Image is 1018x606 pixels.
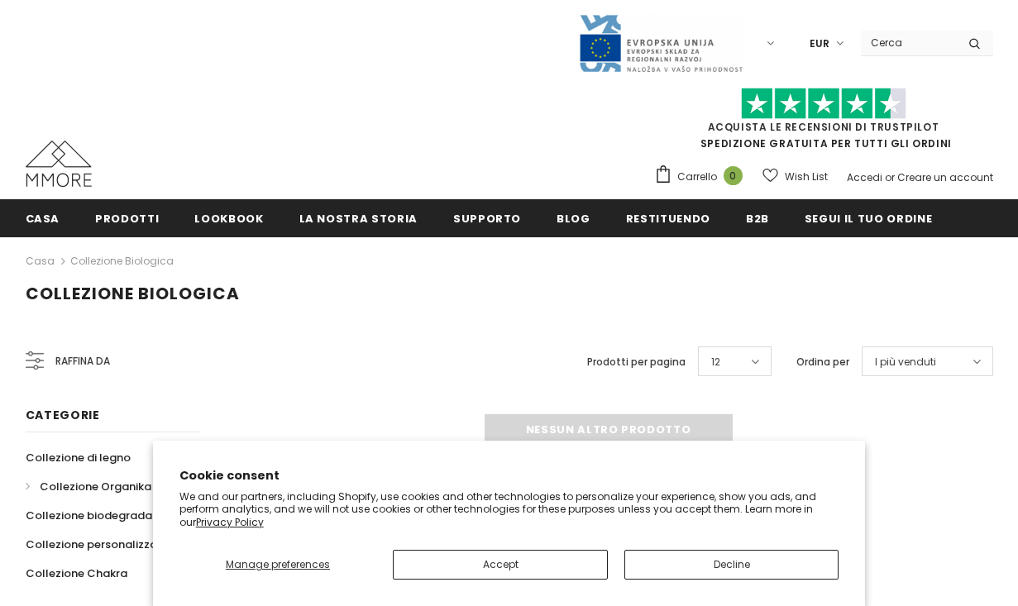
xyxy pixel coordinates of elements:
[677,169,717,185] span: Carrello
[40,479,151,494] span: Collezione Organika
[226,557,330,571] span: Manage preferences
[711,354,720,370] span: 12
[654,165,751,189] a: Carrello 0
[708,120,939,134] a: Acquista le recensioni di TrustPilot
[26,530,170,559] a: Collezione personalizzata
[885,170,895,184] span: or
[746,211,769,227] span: B2B
[26,282,240,305] span: Collezione biologica
[299,211,418,227] span: La nostra storia
[805,211,932,227] span: Segui il tuo ordine
[26,501,172,530] a: Collezione biodegradabile
[95,199,159,236] a: Prodotti
[805,199,932,236] a: Segui il tuo ordine
[624,550,839,580] button: Decline
[70,254,174,268] a: Collezione biologica
[26,141,92,187] img: Casi MMORE
[578,13,743,74] img: Javni Razpis
[196,515,264,529] a: Privacy Policy
[626,199,710,236] a: Restituendo
[810,36,829,52] span: EUR
[26,565,127,581] span: Collezione Chakra
[453,211,521,227] span: supporto
[785,169,828,185] span: Wish List
[847,170,882,184] a: Accedi
[55,352,110,370] span: Raffina da
[654,95,993,150] span: SPEDIZIONE GRATUITA PER TUTTI GLI ORDINI
[453,199,521,236] a: supporto
[578,36,743,50] a: Javni Razpis
[26,211,60,227] span: Casa
[762,162,828,191] a: Wish List
[796,354,849,370] label: Ordina per
[26,407,100,423] span: Categorie
[897,170,993,184] a: Creare un account
[741,88,906,120] img: Fidati di Pilot Stars
[194,211,263,227] span: Lookbook
[194,199,263,236] a: Lookbook
[557,199,590,236] a: Blog
[861,31,956,55] input: Search Site
[724,166,743,185] span: 0
[26,472,151,501] a: Collezione Organika
[26,443,131,472] a: Collezione di legno
[746,199,769,236] a: B2B
[179,550,377,580] button: Manage preferences
[299,199,418,236] a: La nostra storia
[179,467,839,484] h2: Cookie consent
[26,251,55,271] a: Casa
[557,211,590,227] span: Blog
[26,537,170,552] span: Collezione personalizzata
[875,354,936,370] span: I più venduti
[587,354,686,370] label: Prodotti per pagina
[26,508,172,523] span: Collezione biodegradabile
[626,211,710,227] span: Restituendo
[26,199,60,236] a: Casa
[179,490,839,529] p: We and our partners, including Shopify, use cookies and other technologies to personalize your ex...
[26,559,127,588] a: Collezione Chakra
[393,550,608,580] button: Accept
[95,211,159,227] span: Prodotti
[26,450,131,465] span: Collezione di legno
